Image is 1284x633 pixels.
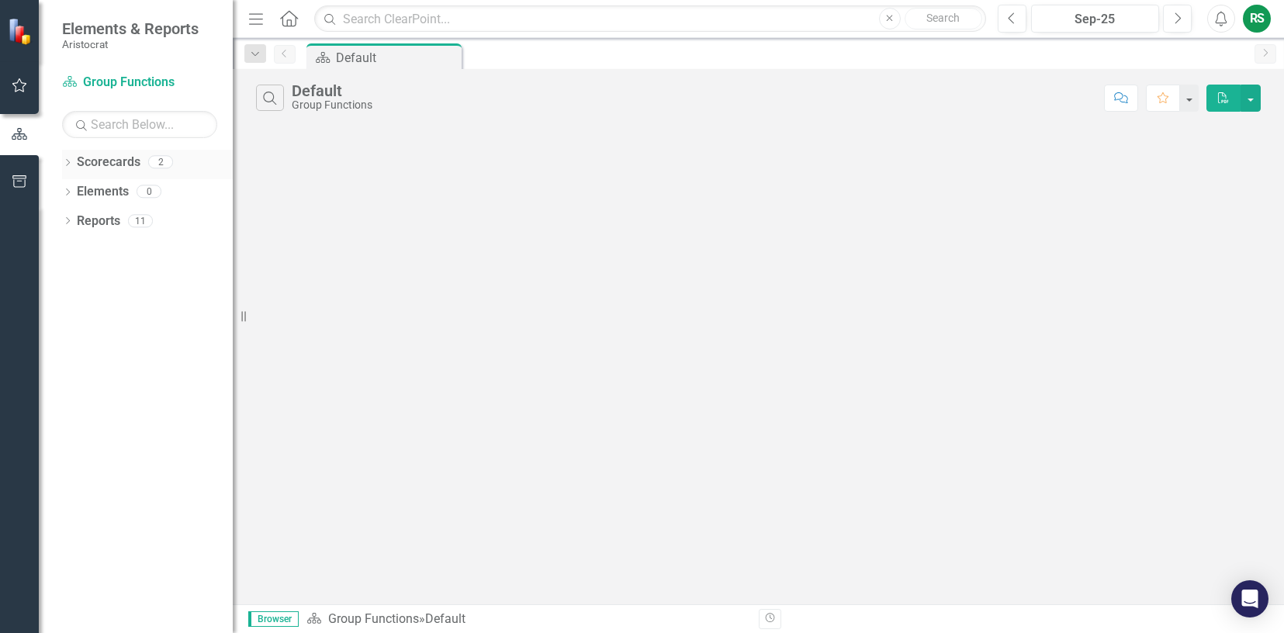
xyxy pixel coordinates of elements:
[328,611,419,626] a: Group Functions
[292,99,372,111] div: Group Functions
[128,214,153,227] div: 11
[306,611,747,628] div: »
[1231,580,1268,617] div: Open Intercom Messenger
[77,183,129,201] a: Elements
[77,213,120,230] a: Reports
[8,18,35,45] img: ClearPoint Strategy
[1243,5,1271,33] button: RS
[148,156,173,169] div: 2
[1037,10,1154,29] div: Sep-25
[926,12,960,24] span: Search
[905,8,982,29] button: Search
[77,154,140,171] a: Scorecards
[1031,5,1160,33] button: Sep-25
[248,611,299,627] span: Browser
[62,111,217,138] input: Search Below...
[62,38,199,50] small: Aristocrat
[292,82,372,99] div: Default
[137,185,161,199] div: 0
[314,5,985,33] input: Search ClearPoint...
[336,48,458,67] div: Default
[425,611,465,626] div: Default
[62,74,217,92] a: Group Functions
[62,19,199,38] span: Elements & Reports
